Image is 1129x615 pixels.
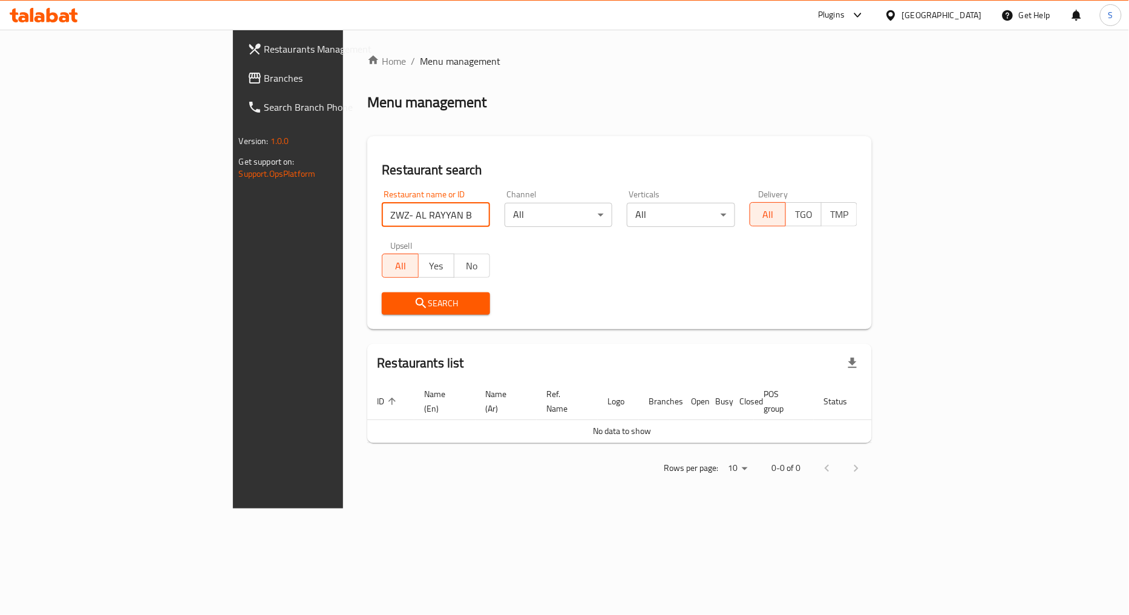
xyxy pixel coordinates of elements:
a: Support.OpsPlatform [239,166,316,182]
th: Closed [730,383,754,420]
h2: Restaurants list [377,354,463,372]
span: No [459,257,485,275]
p: 0-0 of 0 [771,461,800,476]
span: Search Branch Phone [264,100,412,114]
span: Yes [424,257,450,275]
div: All [505,203,613,227]
label: Delivery [758,190,788,199]
p: Rows per page: [664,461,718,476]
button: TGO [785,202,822,226]
a: Search Branch Phone [238,93,422,122]
span: Get support on: [239,154,295,169]
span: Search [391,296,480,311]
h2: Restaurant search [382,161,857,179]
th: Open [681,383,705,420]
button: TMP [821,202,857,226]
h2: Menu management [367,93,486,112]
th: Branches [639,383,681,420]
nav: breadcrumb [367,54,872,68]
span: TGO [791,206,817,223]
div: Export file [838,349,867,378]
div: [GEOGRAPHIC_DATA] [902,8,982,22]
span: S [1108,8,1113,22]
span: ID [377,394,400,409]
div: Rows per page: [723,459,752,478]
span: Name (En) [424,387,461,416]
th: Busy [705,383,730,420]
span: 1.0.0 [270,133,289,149]
span: Status [823,394,863,409]
span: Restaurants Management [264,42,412,56]
div: Plugins [818,8,845,22]
div: All [627,203,735,227]
button: No [454,254,490,278]
span: POS group [764,387,799,416]
label: Upsell [390,242,413,250]
span: Branches [264,71,412,85]
a: Restaurants Management [238,35,422,64]
button: All [382,254,418,278]
button: All [750,202,786,226]
table: enhanced table [367,383,919,443]
span: No data to show [594,423,652,439]
span: Name (Ar) [485,387,522,416]
span: Version: [239,133,269,149]
span: All [387,257,413,275]
th: Logo [598,383,639,420]
a: Branches [238,64,422,93]
span: Ref. Name [546,387,583,416]
button: Search [382,292,490,315]
button: Yes [418,254,454,278]
span: All [755,206,781,223]
span: Menu management [420,54,500,68]
span: TMP [826,206,852,223]
input: Search for restaurant name or ID.. [382,203,490,227]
